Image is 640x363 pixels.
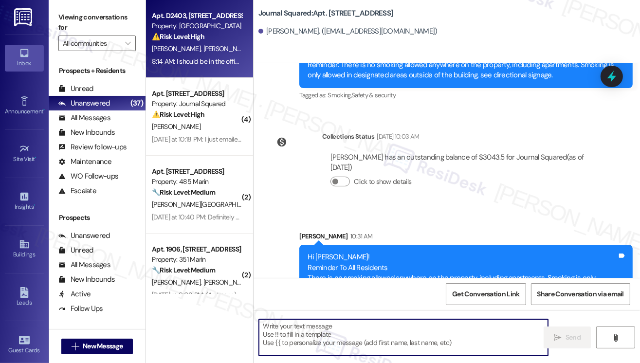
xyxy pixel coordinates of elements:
[554,334,561,342] i: 
[5,141,44,167] a: Site Visit •
[330,152,593,173] div: [PERSON_NAME] has an outstanding balance of $3043.5 for Journal Squared (as of [DATE])
[152,254,242,265] div: Property: 351 Marin
[5,236,44,262] a: Buildings
[328,91,351,99] span: Smoking ,
[58,98,110,109] div: Unanswered
[348,231,373,241] div: 10:31 AM
[152,135,595,144] div: [DATE] at 10:18 PM: I just emailed my bank records for all checks. No delays. If you cashed the c...
[152,290,237,299] div: [DATE] at 9:08 PM: (An Image)
[258,26,438,36] div: [PERSON_NAME]. ([EMAIL_ADDRESS][DOMAIN_NAME])
[152,99,242,109] div: Property: Journal Squared
[58,186,96,196] div: Escalate
[537,289,624,299] span: Share Conversation via email
[354,177,411,187] label: Click to show details
[49,213,146,223] div: Prospects
[58,171,118,181] div: WO Follow-ups
[83,341,123,351] span: New Message
[5,45,44,71] a: Inbox
[152,21,242,31] div: Property: [GEOGRAPHIC_DATA]
[152,213,307,221] div: [DATE] at 10:40 PM: Definitely you're receiving by [DATE]
[299,88,633,102] div: Tagged as:
[446,283,526,305] button: Get Conversation Link
[152,266,215,274] strong: 🔧 Risk Level: Medium
[203,44,252,53] span: [PERSON_NAME]
[58,231,110,241] div: Unanswered
[58,289,91,299] div: Active
[152,278,203,287] span: [PERSON_NAME]
[544,327,591,348] button: Send
[152,244,242,254] div: Apt. 1906, [STREET_ADDRESS]
[5,332,44,358] a: Guest Cards
[128,96,146,111] div: (37)
[14,8,34,26] img: ResiDesk Logo
[152,177,242,187] div: Property: 485 Marin
[58,304,103,314] div: Follow Ups
[58,157,112,167] div: Maintenance
[152,200,265,209] span: [PERSON_NAME][GEOGRAPHIC_DATA]
[452,289,519,299] span: Get Conversation Link
[152,57,437,66] div: 8:14 AM: I should be in the office [DATE] to pick up a package I'd like to talk to see what happe...
[203,278,252,287] span: [PERSON_NAME]
[152,32,204,41] strong: ⚠️ Risk Level: High
[58,84,93,94] div: Unread
[58,142,127,152] div: Review follow-ups
[58,10,136,36] label: Viewing conversations for
[322,131,374,142] div: Collections Status
[351,91,396,99] span: Safety & security
[34,202,35,209] span: •
[308,252,617,294] div: Hi [PERSON_NAME]! Reminder To All Residents There is no smoking allowed anywhere on the property,...
[5,188,44,215] a: Insights •
[152,110,204,119] strong: ⚠️ Risk Level: High
[58,127,115,138] div: New Inbounds
[72,343,79,350] i: 
[258,8,393,18] b: Journal Squared: Apt. [STREET_ADDRESS]
[152,44,203,53] span: [PERSON_NAME]
[152,89,242,99] div: Apt. [STREET_ADDRESS]
[531,283,630,305] button: Share Conversation via email
[61,339,133,354] button: New Message
[58,113,110,123] div: All Messages
[566,332,581,343] span: Send
[612,334,619,342] i: 
[152,11,242,21] div: Apt. D2403, [STREET_ADDRESS][PERSON_NAME]
[152,122,201,131] span: [PERSON_NAME]
[58,274,115,285] div: New Inbounds
[58,260,110,270] div: All Messages
[308,49,617,80] div: Hi [PERSON_NAME]! Reminder: There is no smoking allowed anywhere on the property, including apart...
[374,131,419,142] div: [DATE] 10:03 AM
[35,154,37,161] span: •
[125,39,130,47] i: 
[152,188,215,197] strong: 🔧 Risk Level: Medium
[5,284,44,310] a: Leads
[58,245,93,255] div: Unread
[49,66,146,76] div: Prospects + Residents
[299,231,633,245] div: [PERSON_NAME]
[152,166,242,177] div: Apt. [STREET_ADDRESS]
[43,107,45,113] span: •
[63,36,120,51] input: All communities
